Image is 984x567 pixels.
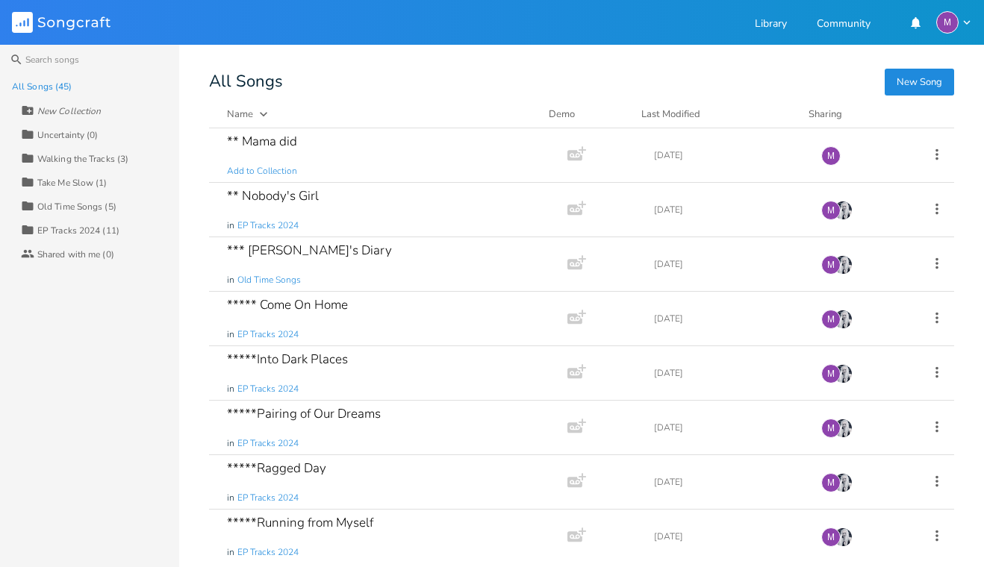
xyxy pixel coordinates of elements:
img: Anya [833,310,853,329]
span: in [227,328,234,341]
span: in [227,437,234,450]
span: in [227,383,234,395]
div: Walking the Tracks (3) [37,154,128,163]
div: melindameshad [936,11,959,34]
div: melindameshad [821,201,841,220]
div: [DATE] [654,314,803,323]
span: Add to Collection [227,165,297,178]
span: EP Tracks 2024 [237,328,299,341]
div: *** [PERSON_NAME]'s Diary [227,244,392,257]
button: New Song [885,69,954,95]
span: in [227,546,234,559]
div: melindameshad [821,419,841,438]
span: EP Tracks 2024 [237,492,299,504]
img: Anya [833,201,853,220]
div: [DATE] [654,423,803,432]
div: ** Mama did [227,135,297,148]
div: [DATE] [654,151,803,160]
div: [DATE] [654,260,803,269]
div: New Collection [37,107,101,116]
div: All Songs [209,75,954,89]
div: melindameshad [821,473,841,492]
a: Community [817,19,871,31]
div: [DATE] [654,205,803,214]
div: Uncertainty (0) [37,131,99,140]
div: melindameshad [821,527,841,547]
div: Demo [549,107,623,122]
div: ** Nobody's Girl [227,189,319,202]
span: in [227,274,234,286]
button: Name [227,107,531,122]
span: in [227,492,234,504]
span: EP Tracks 2024 [237,383,299,395]
span: EP Tracks 2024 [237,437,299,450]
div: melindameshad [821,146,841,166]
a: Library [755,19,787,31]
div: [DATE] [654,477,803,486]
span: Old Time Songs [237,274,301,286]
div: Old Time Songs (5) [37,202,116,211]
button: M [936,11,972,34]
div: EP Tracks 2024 (11) [37,226,119,235]
div: Last Modified [641,107,700,121]
div: All Songs (45) [12,82,72,91]
img: Anya [833,473,853,492]
span: EP Tracks 2024 [237,546,299,559]
div: Take Me Slow (1) [37,178,108,187]
span: EP Tracks 2024 [237,219,299,232]
img: Anya [833,527,853,547]
div: Name [227,107,253,121]
span: in [227,219,234,232]
div: melindameshad [821,310,841,329]
div: Sharing [809,107,898,122]
img: Anya [833,255,853,275]
div: melindameshad [821,255,841,275]
div: Shared with me (0) [37,250,114,259]
img: Anya [833,419,853,438]
div: melindameshad [821,364,841,383]
div: [DATE] [654,369,803,378]
img: Anya [833,364,853,383]
div: [DATE] [654,532,803,541]
div: *****Pairing of Our Dreams [227,407,381,420]
button: Last Modified [641,107,791,122]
